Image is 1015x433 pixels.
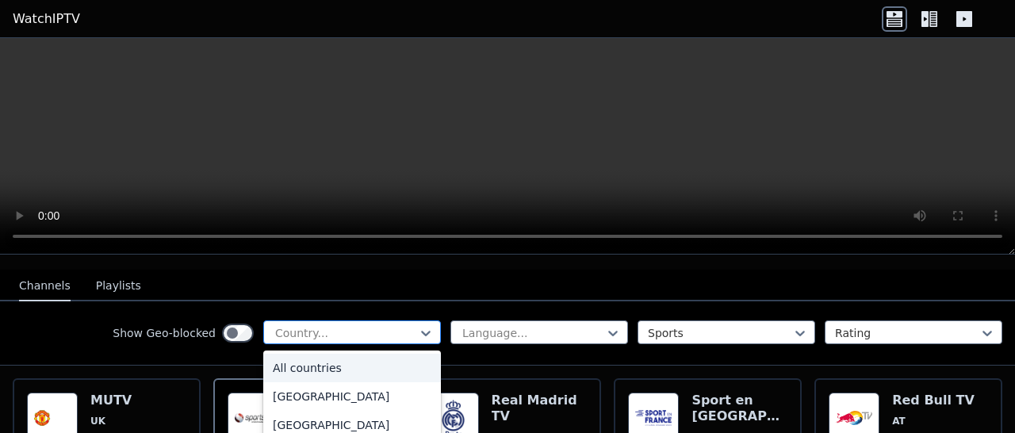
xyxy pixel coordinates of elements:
label: Show Geo-blocked [113,325,216,341]
span: UK [90,415,105,427]
button: Channels [19,271,71,301]
h6: Sport en [GEOGRAPHIC_DATA] [691,393,787,424]
div: All countries [263,354,441,382]
h6: Real Madrid TV [492,393,588,424]
div: [GEOGRAPHIC_DATA] [263,382,441,411]
a: WatchIPTV [13,10,80,29]
h6: Red Bull TV [892,393,975,408]
span: AT [892,415,906,427]
h6: MUTV [90,393,160,408]
button: Playlists [96,271,141,301]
